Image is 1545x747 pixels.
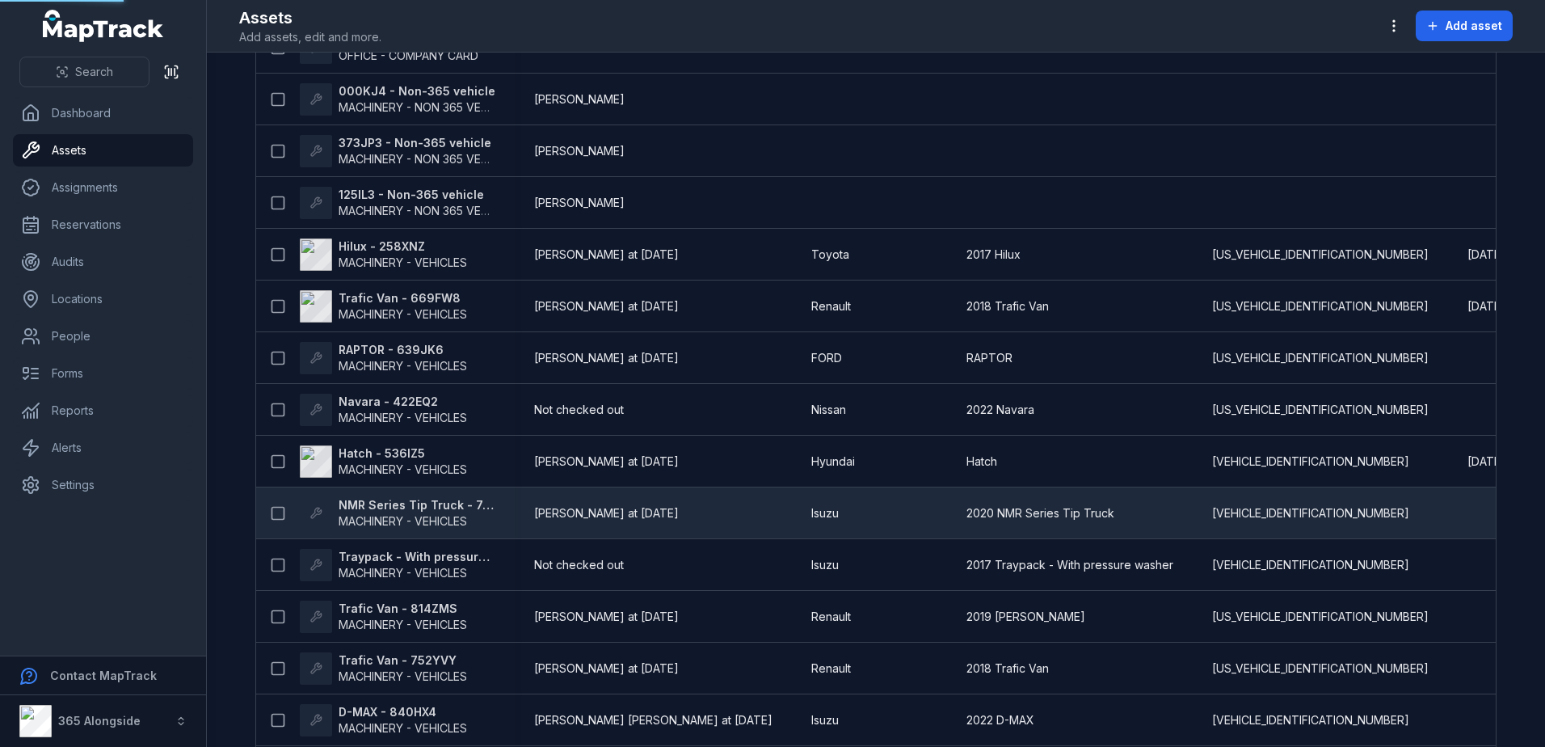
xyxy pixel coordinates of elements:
[1416,11,1513,41] button: Add asset
[966,660,1049,677] span: 2018 Trafic Van
[300,187,495,219] a: 125IL3 - Non-365 vehicleMACHINERY - NON 365 VEHICLES
[534,195,625,211] span: [PERSON_NAME]
[13,97,193,129] a: Dashboard
[966,712,1034,728] span: 2022 D-MAX
[811,505,839,521] span: Isuzu
[339,721,467,735] span: MACHINERY - VEHICLES
[1212,402,1429,418] span: [US_VEHICLE_IDENTIFICATION_NUMBER]
[13,469,193,501] a: Settings
[966,298,1049,314] span: 2018 Trafic Van
[534,298,679,314] span: [PERSON_NAME] at [DATE]
[534,660,679,677] span: [PERSON_NAME] at [DATE]
[13,171,193,204] a: Assignments
[534,609,679,625] span: [PERSON_NAME] at [DATE]
[339,652,467,669] strong: Trafic Van - 752YVY
[300,238,467,271] a: Hilux - 258XNZMACHINERY - VEHICLES
[534,454,679,470] span: [PERSON_NAME] at [DATE]
[339,462,467,476] span: MACHINERY - VEHICLES
[300,135,495,167] a: 373JP3 - Non-365 vehicleMACHINERY - NON 365 VEHICLES
[534,505,679,521] span: [PERSON_NAME] at [DATE]
[75,64,113,80] span: Search
[534,247,679,263] span: [PERSON_NAME] at [DATE]
[239,6,381,29] h2: Assets
[13,395,193,427] a: Reports
[1467,247,1505,263] time: 28/10/2025, 12:00:00 am
[811,247,849,263] span: Toyota
[966,557,1173,573] span: 2017 Traypack - With pressure washer
[966,454,997,470] span: Hatch
[966,350,1012,366] span: RAPTOR
[300,652,467,685] a: Trafic Van - 752YVYMACHINERY - VEHICLES
[966,247,1021,263] span: 2017 Hilux
[1212,247,1429,263] span: [US_VEHICLE_IDENTIFICATION_NUMBER]
[339,100,519,114] span: MACHINERY - NON 365 VEHICLES
[300,497,495,530] a: NMR Series Tip Truck - 745ZYQMACHINERY - VEHICLES
[966,505,1114,521] span: 2020 NMR Series Tip Truck
[811,609,851,625] span: Renault
[339,49,478,62] span: OFFICE - COMPANY CARD
[811,402,846,418] span: Nissan
[1212,298,1429,314] span: [US_VEHICLE_IDENTIFICATION_NUMBER]
[1467,454,1505,470] time: 12/06/2025, 12:00:00 am
[13,432,193,464] a: Alerts
[811,557,839,573] span: Isuzu
[1446,18,1502,34] span: Add asset
[43,10,164,42] a: MapTrack
[534,712,772,728] span: [PERSON_NAME] [PERSON_NAME] at [DATE]
[339,514,467,528] span: MACHINERY - VEHICLES
[300,704,467,736] a: D-MAX - 840HX4MACHINERY - VEHICLES
[1467,298,1505,314] time: 30/07/2025, 12:00:00 am
[339,307,467,321] span: MACHINERY - VEHICLES
[1212,505,1409,521] span: [VEHICLE_IDENTIFICATION_NUMBER]
[339,411,467,424] span: MACHINERY - VEHICLES
[811,350,842,366] span: FORD
[339,342,467,358] strong: RAPTOR - 639JK6
[339,359,467,373] span: MACHINERY - VEHICLES
[300,394,467,426] a: Navara - 422EQ2MACHINERY - VEHICLES
[811,660,851,677] span: Renault
[534,350,679,366] span: [PERSON_NAME] at [DATE]
[339,704,467,720] strong: D-MAX - 840HX4
[339,290,467,306] strong: Trafic Van - 669FW8
[300,83,495,116] a: 000KJ4 - Non-365 vehicleMACHINERY - NON 365 VEHICLES
[339,394,467,410] strong: Navara - 422EQ2
[1212,454,1409,470] span: [VEHICLE_IDENTIFICATION_NUMBER]
[811,712,839,728] span: Isuzu
[50,669,157,682] strong: Contact MapTrack
[1212,609,1429,625] span: [US_VEHICLE_IDENTIFICATION_NUMBER]
[966,609,1085,625] span: 2019 [PERSON_NAME]
[339,618,467,631] span: MACHINERY - VEHICLES
[13,246,193,278] a: Audits
[13,320,193,352] a: People
[1212,350,1429,366] span: [US_VEHICLE_IDENTIFICATION_NUMBER]
[300,290,467,323] a: Trafic Van - 669FW8MACHINERY - VEHICLES
[1212,712,1409,728] span: [VEHICLE_IDENTIFICATION_NUMBER]
[300,601,467,633] a: Trafic Van - 814ZMSMACHINERY - VEHICLES
[966,402,1034,418] span: 2022 Navara
[300,445,467,478] a: Hatch - 536IZ5MACHINERY - VEHICLES
[239,29,381,45] span: Add assets, edit and more.
[58,714,141,728] strong: 365 Alongside
[339,497,495,513] strong: NMR Series Tip Truck - 745ZYQ
[339,135,495,151] strong: 373JP3 - Non-365 vehicle
[13,357,193,390] a: Forms
[339,669,467,683] span: MACHINERY - VEHICLES
[1467,247,1505,261] span: [DATE]
[13,209,193,241] a: Reservations
[339,566,467,580] span: MACHINERY - VEHICLES
[339,152,519,166] span: MACHINERY - NON 365 VEHICLES
[13,283,193,315] a: Locations
[339,204,519,217] span: MACHINERY - NON 365 VEHICLES
[1467,454,1505,468] span: [DATE]
[339,255,467,269] span: MACHINERY - VEHICLES
[534,91,625,108] span: [PERSON_NAME]
[13,134,193,167] a: Assets
[534,143,625,159] span: [PERSON_NAME]
[19,57,149,87] button: Search
[339,187,495,203] strong: 125IL3 - Non-365 vehicle
[339,445,467,462] strong: Hatch - 536IZ5
[1467,299,1505,313] span: [DATE]
[534,557,624,573] span: Not checked out
[339,549,495,565] strong: Traypack - With pressure washer - 573XHL
[300,342,467,374] a: RAPTOR - 639JK6MACHINERY - VEHICLES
